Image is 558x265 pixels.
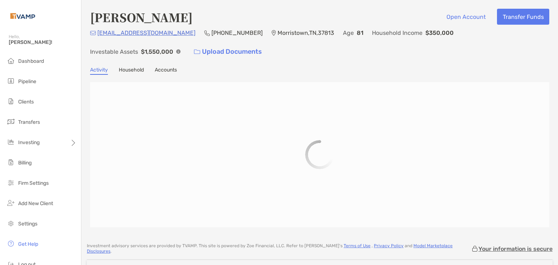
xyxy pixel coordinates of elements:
span: Add New Client [18,200,53,207]
p: Household Income [372,28,422,37]
p: Morristown , TN , 37813 [278,28,334,37]
img: transfers icon [7,117,15,126]
p: [PHONE_NUMBER] [211,28,263,37]
img: Email Icon [90,31,96,35]
button: Transfer Funds [497,9,549,25]
img: Info Icon [176,49,181,54]
span: Billing [18,160,32,166]
img: investing icon [7,138,15,146]
p: Age [343,28,354,37]
p: $1,550,000 [141,47,173,56]
img: settings icon [7,219,15,228]
button: Open Account [441,9,491,25]
img: Phone Icon [204,30,210,36]
a: Terms of Use [344,243,371,248]
img: get-help icon [7,239,15,248]
img: clients icon [7,97,15,106]
p: Your information is secure [478,245,553,252]
span: Dashboard [18,58,44,64]
a: Model Marketplace Disclosures [87,243,453,254]
a: Upload Documents [189,44,267,60]
span: [PERSON_NAME]! [9,39,77,45]
a: Accounts [155,67,177,75]
p: [EMAIL_ADDRESS][DOMAIN_NAME] [97,28,195,37]
img: firm-settings icon [7,178,15,187]
img: Location Icon [271,30,276,36]
img: button icon [194,49,200,54]
span: Investing [18,139,40,146]
h4: [PERSON_NAME] [90,9,193,25]
p: Investable Assets [90,47,138,56]
img: pipeline icon [7,77,15,85]
img: add_new_client icon [7,199,15,207]
a: Activity [90,67,108,75]
span: Clients [18,99,34,105]
img: dashboard icon [7,56,15,65]
a: Household [119,67,144,75]
span: Firm Settings [18,180,49,186]
img: Zoe Logo [9,3,37,29]
img: billing icon [7,158,15,167]
p: $350,000 [425,28,454,37]
p: 81 [357,28,363,37]
p: Investment advisory services are provided by TVAMP . This site is powered by Zoe Financial, LLC. ... [87,243,471,254]
span: Pipeline [18,78,36,85]
span: Transfers [18,119,40,125]
a: Privacy Policy [374,243,404,248]
span: Settings [18,221,37,227]
span: Get Help [18,241,38,247]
